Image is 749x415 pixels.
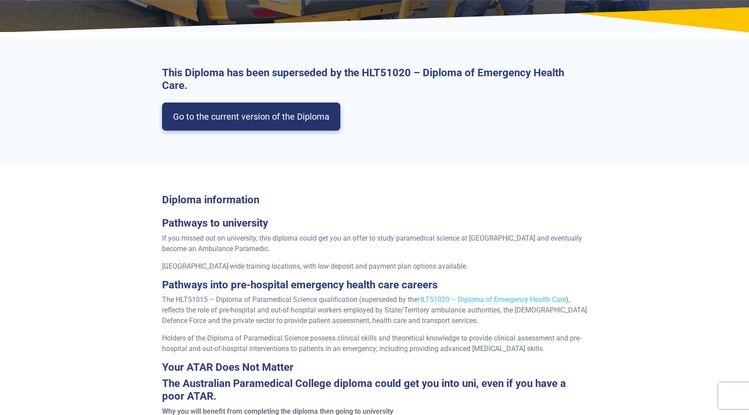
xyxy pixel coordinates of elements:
[162,194,587,206] h3: Diploma information
[162,233,587,254] p: If you missed out on university, this diploma could get you an offer to study paramedical science...
[162,361,587,374] h3: Your ATAR Does Not Matter
[162,217,587,230] h3: Pathways to university
[162,377,587,403] h3: The Australian Paramedical College diploma could get you into uni, even if you have a poor ATAR.
[162,103,340,131] a: Go to the current version of the Diploma
[162,333,587,354] p: Holders of the Diploma of Paramedical Science possess clinical skills and theoretical knowledge t...
[162,294,587,326] p: The HLT51015 – Diploma of Paramedical Science qualification (superseded by the ), reflects the ro...
[417,295,566,304] a: HLT51020 – Diploma of Emergency Health Care
[162,279,587,291] h3: Pathways into pre-hospital emergency health care careers
[162,261,587,272] p: [GEOGRAPHIC_DATA]-wide training locations, with low deposit and payment plan options available.
[162,67,587,92] h3: This Diploma has been superseded by the HLT51020 – Diploma of Emergency Health Care.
